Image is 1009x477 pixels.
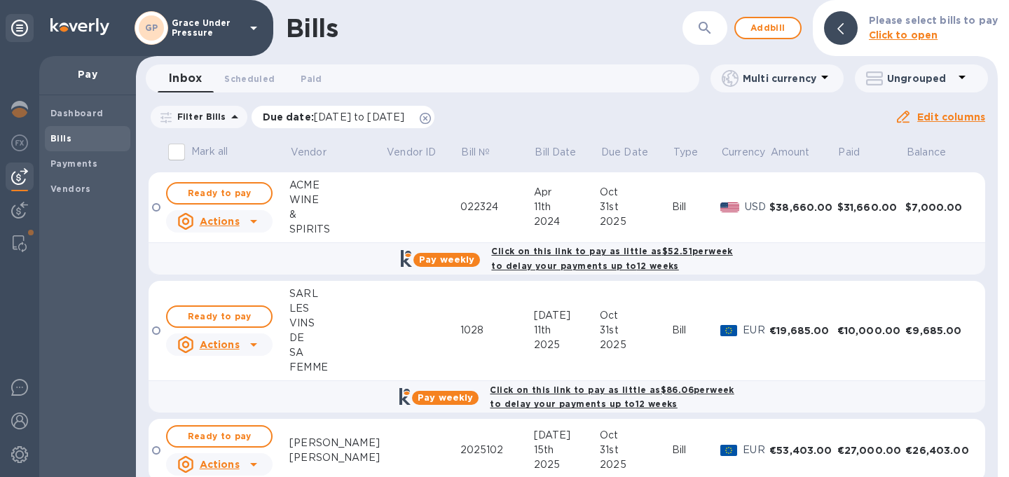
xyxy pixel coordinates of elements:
div: €9,685.00 [905,324,973,338]
span: Inbox [169,69,202,88]
span: Paid [301,71,322,86]
div: LES [289,301,385,316]
span: Paid [838,145,878,160]
button: Ready to pay [166,182,273,205]
span: Ready to pay [179,308,260,325]
b: Click to open [869,29,938,41]
span: Due Date [601,145,666,160]
span: Vendor [291,145,345,160]
p: Due date : [263,110,412,124]
div: €27,000.00 [837,443,906,457]
span: Add bill [747,20,789,36]
span: Bill Date [535,145,594,160]
div: Bill [672,323,720,338]
div: [PERSON_NAME] [289,436,385,450]
u: Actions [200,459,240,470]
b: Click on this link to pay as little as $52.51 per week to delay your payments up to 12 weeks [491,246,732,271]
div: 11th [534,200,600,214]
p: Multi currency [743,71,816,85]
h1: Bills [286,13,338,43]
div: 2025 [600,214,672,229]
p: Balance [907,145,946,160]
b: Click on this link to pay as little as $86.06 per week to delay your payments up to 12 weeks [490,385,734,410]
p: Due Date [601,145,648,160]
div: 2024 [534,214,600,229]
b: GP [145,22,158,33]
div: & [289,207,385,222]
b: Pay weekly [418,392,473,403]
div: 022324 [460,200,534,214]
div: ACME [289,178,385,193]
u: Actions [200,339,240,350]
div: Apr [534,185,600,200]
div: 15th [534,443,600,457]
p: Mark all [191,144,228,159]
b: Bills [50,133,71,144]
b: Payments [50,158,97,169]
div: 31st [600,200,672,214]
div: 2025 [600,338,672,352]
p: EUR [743,443,769,457]
div: [DATE] [534,308,600,323]
img: Logo [50,18,109,35]
p: Vendor ID [387,145,436,160]
div: WINE [289,193,385,207]
div: DE [289,331,385,345]
span: Amount [771,145,828,160]
div: Oct [600,308,672,323]
img: Foreign exchange [11,134,28,151]
div: 31st [600,443,672,457]
div: SPIRITS [289,222,385,237]
div: 2025 [534,457,600,472]
div: Unpin categories [6,14,34,42]
div: $7,000.00 [905,200,973,214]
div: Due date:[DATE] to [DATE] [252,106,435,128]
div: [DATE] [534,428,600,443]
div: 2025 [534,338,600,352]
div: SARL [289,286,385,301]
div: 2025 [600,457,672,472]
p: Grace Under Pressure [172,18,242,38]
span: Vendor ID [387,145,454,160]
button: Ready to pay [166,425,273,448]
button: Addbill [734,17,802,39]
div: 11th [534,323,600,338]
span: Scheduled [224,71,275,86]
div: €26,403.00 [905,443,973,457]
div: SA [289,345,385,360]
div: Bill [672,200,720,214]
div: 2025102 [460,443,534,457]
div: €10,000.00 [837,324,906,338]
p: Filter Bills [172,111,226,123]
div: [PERSON_NAME] [289,450,385,465]
img: USD [720,202,739,212]
div: 31st [600,323,672,338]
span: [DATE] to [DATE] [314,111,404,123]
div: $31,660.00 [837,200,906,214]
button: Ready to pay [166,305,273,328]
b: Dashboard [50,108,104,118]
span: Type [673,145,717,160]
p: Currency [722,145,765,160]
div: 1028 [460,323,534,338]
div: FEMME [289,360,385,375]
p: Ungrouped [887,71,954,85]
p: Vendor [291,145,327,160]
div: $38,660.00 [769,200,837,214]
div: €53,403.00 [769,443,837,457]
u: Actions [200,216,240,227]
span: Ready to pay [179,428,260,445]
b: Pay weekly [419,254,474,265]
div: Oct [600,428,672,443]
span: Bill № [461,145,508,160]
p: Bill № [461,145,490,160]
p: Bill Date [535,145,576,160]
p: Type [673,145,699,160]
b: Vendors [50,184,91,194]
div: €19,685.00 [769,324,837,338]
p: Paid [838,145,860,160]
p: Pay [50,67,125,81]
span: Ready to pay [179,185,260,202]
b: Please select bills to pay [869,15,998,26]
p: EUR [743,323,769,338]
